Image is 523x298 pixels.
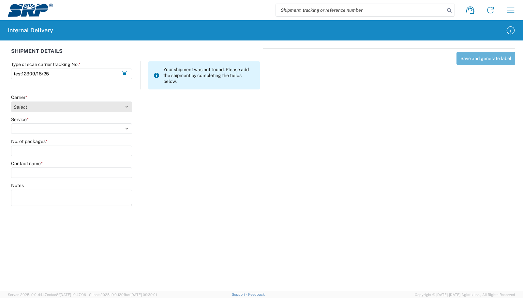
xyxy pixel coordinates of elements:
label: Service [11,117,29,122]
label: Notes [11,182,24,188]
label: No. of packages [11,138,48,144]
h2: Internal Delivery [8,26,53,34]
label: Contact name [11,161,43,166]
img: srp [8,4,53,17]
a: Feedback [248,292,265,296]
label: Carrier [11,94,27,100]
span: [DATE] 10:47:06 [60,293,86,297]
span: Your shipment was not found. Please add the shipment by completing the fields below. [163,67,255,84]
a: Support [232,292,248,296]
span: [DATE] 09:39:01 [130,293,157,297]
label: Type or scan carrier tracking No. [11,61,81,67]
input: Shipment, tracking or reference number [276,4,445,16]
span: Server: 2025.19.0-d447cefac8f [8,293,86,297]
div: SHIPMENT DETAILS [11,48,260,61]
span: Copyright © [DATE]-[DATE] Agistix Inc., All Rights Reserved [415,292,515,298]
span: Client: 2025.19.0-129fbcf [89,293,157,297]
